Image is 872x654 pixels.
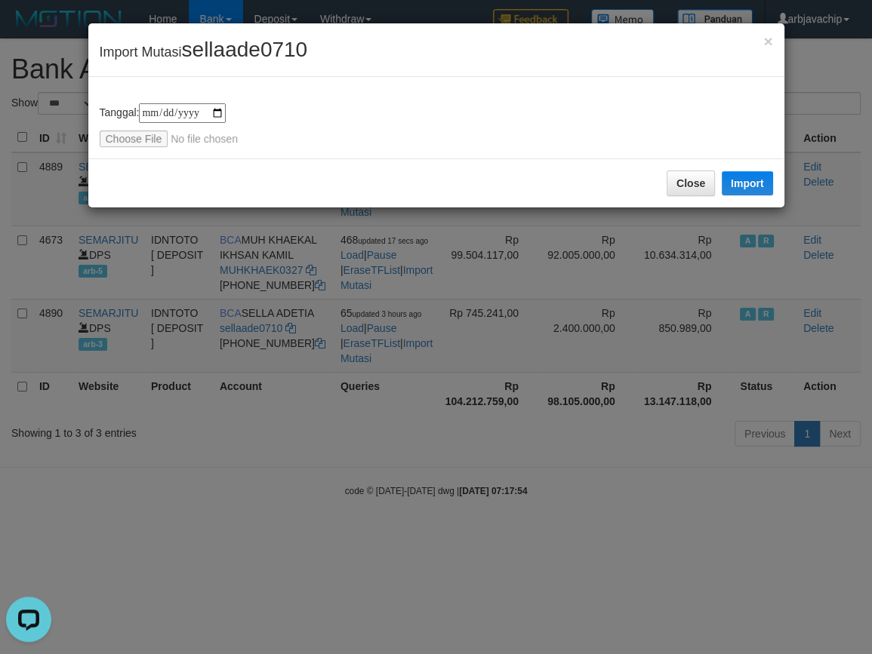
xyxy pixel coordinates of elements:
button: Open LiveChat chat widget [6,6,51,51]
span: sellaade0710 [182,38,308,61]
span: × [763,32,772,50]
div: Tanggal: [100,103,773,147]
button: Close [763,33,772,49]
button: Import [722,171,773,195]
span: Import Mutasi [100,45,308,60]
button: Close [667,170,715,196]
